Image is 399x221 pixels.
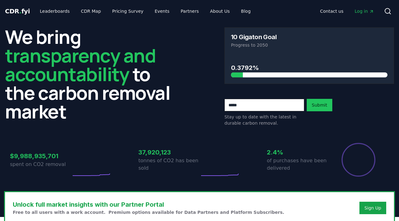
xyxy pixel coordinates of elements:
nav: Main [35,6,256,17]
p: Stay up to date with the latest in durable carbon removal. [224,114,304,126]
span: CDR fyi [5,7,30,15]
p: Free to all users with a work account. Premium options available for Data Partners and Platform S... [13,209,284,215]
span: transparency and accountability [5,43,156,87]
h3: $9,988,935,701 [10,151,71,161]
h2: We bring to the carbon removal market [5,27,175,121]
span: Log in [355,8,374,14]
div: Percentage of sales delivered [341,142,376,177]
p: tonnes of CO2 has been sold [138,157,199,172]
a: Contact us [315,6,349,17]
h3: 0.3792% [231,63,387,72]
span: . [19,7,22,15]
p: of purchases have been delivered [267,157,328,172]
a: CDR.fyi [5,7,30,16]
button: Submit [307,99,332,111]
a: Leaderboards [35,6,75,17]
button: Sign Up [359,202,386,214]
p: spent on CO2 removal [10,161,71,168]
a: Sign Up [364,205,381,211]
a: About Us [205,6,235,17]
h3: Unlock full market insights with our Partner Portal [13,200,284,209]
nav: Main [315,6,379,17]
h3: 37,920,123 [138,148,199,157]
a: Log in [350,6,379,17]
h3: 10 Gigaton Goal [231,34,276,40]
a: Blog [236,6,256,17]
a: Pricing Survey [107,6,148,17]
a: CDR Map [76,6,106,17]
p: Progress to 2050 [231,42,387,48]
a: Partners [176,6,204,17]
a: Events [150,6,174,17]
h3: 2.4% [267,148,328,157]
